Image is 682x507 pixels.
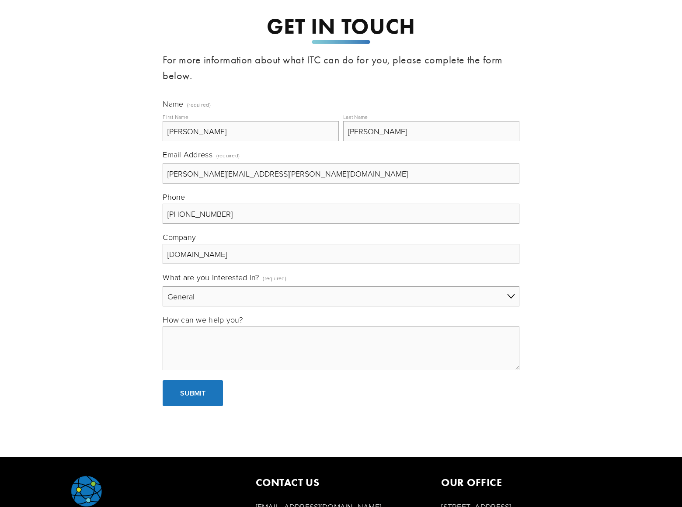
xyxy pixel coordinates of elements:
span: Company [163,232,196,242]
span: (required) [216,149,240,162]
strong: OUR OFFICE [441,476,502,489]
h3: For more information about what ITC can do for you, please complete the form below. [163,52,519,83]
span: (required) [187,102,211,108]
select: What are you interested in? [163,286,519,306]
span: How can we help you? [163,314,243,325]
span: Phone [163,191,185,202]
span: What are you interested in? [163,272,259,282]
div: Last Name [343,113,368,121]
button: SubmitSubmit [163,380,223,406]
div: First Name [163,113,188,121]
span: Email Address [163,149,212,160]
span: Submit [180,388,205,398]
strong: CONTACT US [256,476,320,489]
span: (required) [263,272,286,285]
span: Name [163,98,183,109]
strong: GET IN TOUCH [267,13,415,39]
